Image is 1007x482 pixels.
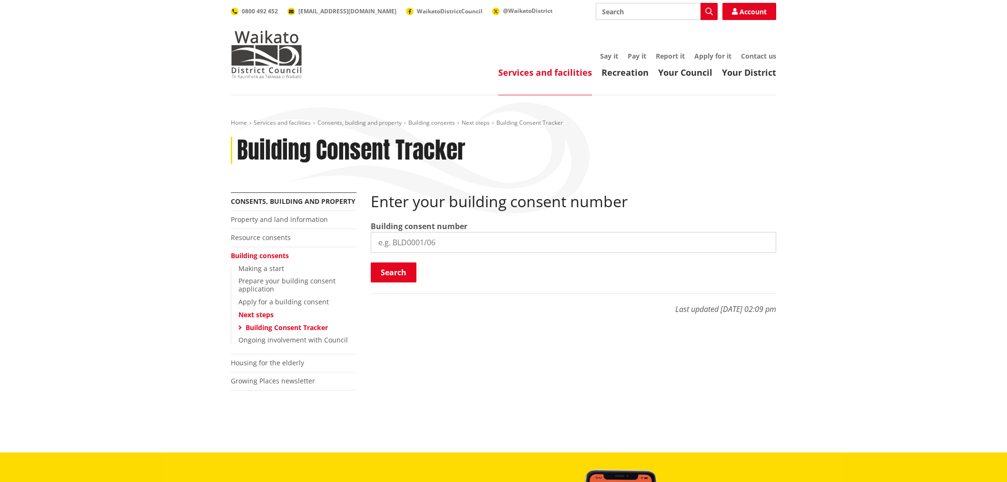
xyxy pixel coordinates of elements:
[722,3,776,20] a: Account
[498,67,592,78] a: Services and facilities
[371,221,467,232] label: Building consent number
[231,197,355,206] a: Consents, building and property
[238,310,274,319] a: Next steps
[238,335,348,344] a: Ongoing involvement with Council
[694,51,731,60] a: Apply for it
[417,7,483,15] span: WaikatoDistrictCouncil
[741,51,776,60] a: Contact us
[238,276,336,293] a: Prepare your building consent application
[317,119,402,127] a: Consents, building and property
[496,119,563,127] span: Building Consent Tracker
[408,119,455,127] a: Building consents
[231,119,247,127] a: Home
[658,67,712,78] a: Your Council
[246,323,328,332] a: Building Consent Tracker
[287,7,396,15] a: [EMAIL_ADDRESS][DOMAIN_NAME]
[492,7,553,15] a: @WaikatoDistrict
[237,137,465,164] h1: Building Consent Tracker
[242,7,278,15] span: 0800 492 452
[371,232,776,253] input: e.g. BLD0001/06
[231,376,315,385] a: Growing Places newsletter
[371,262,416,282] button: Search
[600,51,618,60] a: Say it
[231,233,291,242] a: Resource consents
[231,251,289,260] a: Building consents
[231,358,304,367] a: Housing for the elderly
[238,264,284,273] a: Making a start
[231,30,302,78] img: Waikato District Council - Te Kaunihera aa Takiwaa o Waikato
[406,7,483,15] a: WaikatoDistrictCouncil
[462,119,490,127] a: Next steps
[298,7,396,15] span: [EMAIL_ADDRESS][DOMAIN_NAME]
[254,119,311,127] a: Services and facilities
[503,7,553,15] span: @WaikatoDistrict
[656,51,685,60] a: Report it
[722,67,776,78] a: Your District
[231,119,776,127] nav: breadcrumb
[602,67,649,78] a: Recreation
[596,3,718,20] input: Search input
[238,297,329,306] a: Apply for a building consent
[371,293,776,315] p: Last updated [DATE] 02:09 pm
[231,7,278,15] a: 0800 492 452
[231,215,328,224] a: Property and land information
[371,192,776,211] h2: Enter your building consent number
[628,51,646,60] a: Pay it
